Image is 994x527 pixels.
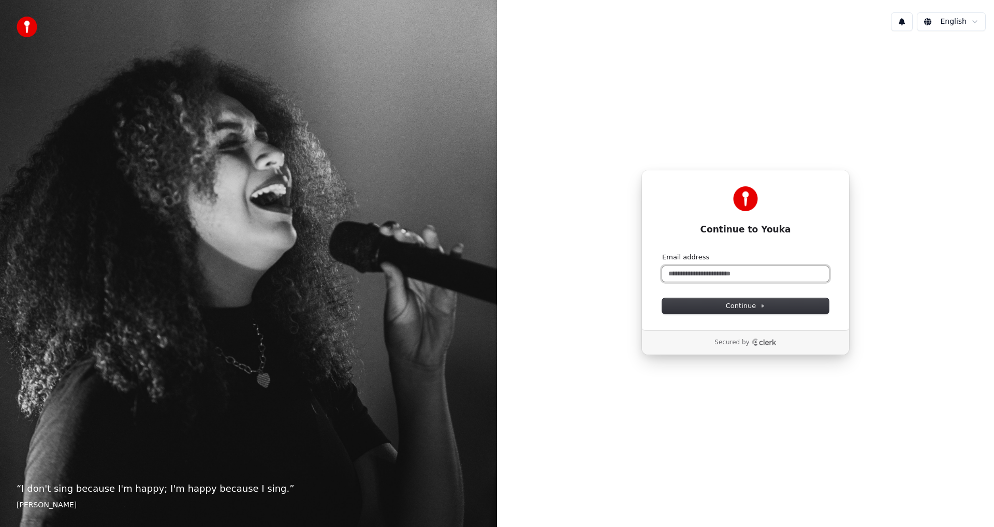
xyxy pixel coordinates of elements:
img: Youka [733,186,758,211]
span: Continue [726,301,765,311]
label: Email address [662,253,709,262]
footer: [PERSON_NAME] [17,500,480,510]
p: “ I don't sing because I'm happy; I'm happy because I sing. ” [17,481,480,496]
img: youka [17,17,37,37]
p: Secured by [714,339,749,347]
button: Continue [662,298,829,314]
a: Clerk logo [752,339,777,346]
h1: Continue to Youka [662,224,829,236]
